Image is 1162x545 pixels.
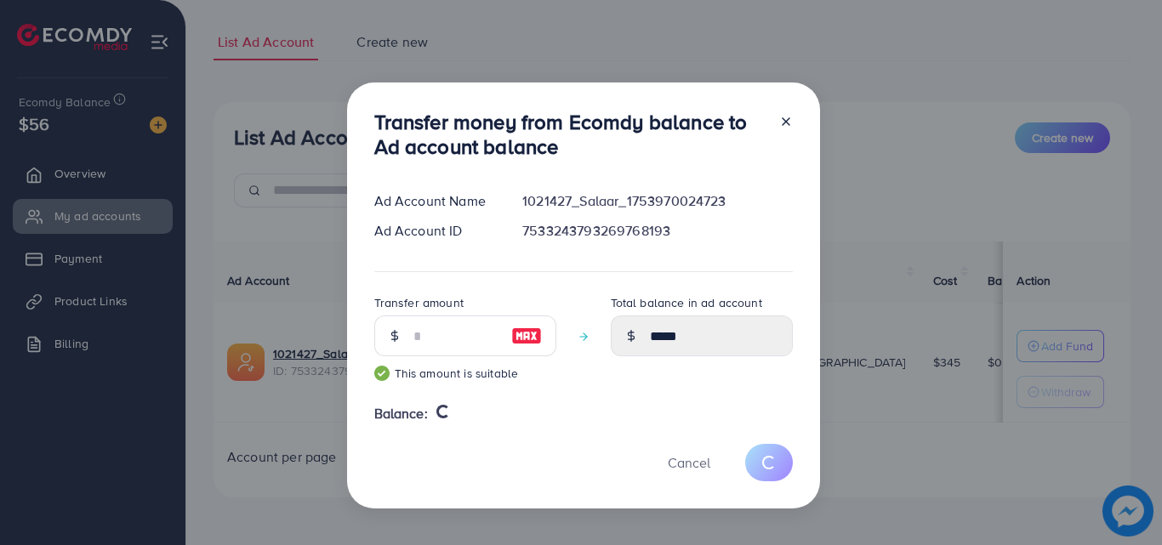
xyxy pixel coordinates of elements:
img: guide [374,366,390,381]
div: Ad Account ID [361,221,510,241]
h3: Transfer money from Ecomdy balance to Ad account balance [374,110,766,159]
span: Balance: [374,404,428,423]
div: Ad Account Name [361,191,510,211]
label: Total balance in ad account [611,294,762,311]
button: Cancel [647,444,732,480]
img: image [511,326,542,346]
small: This amount is suitable [374,365,556,382]
label: Transfer amount [374,294,464,311]
div: 1021427_Salaar_1753970024723 [509,191,806,211]
div: 7533243793269768193 [509,221,806,241]
span: Cancel [668,453,710,472]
